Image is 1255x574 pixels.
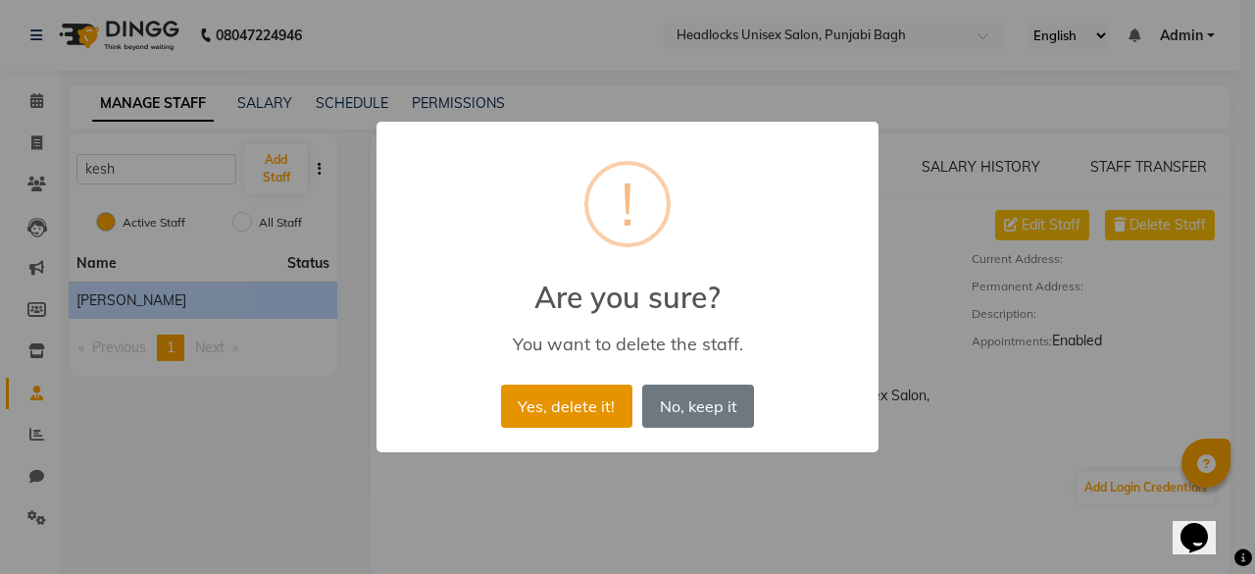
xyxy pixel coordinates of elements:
[376,256,878,315] h2: Are you sure?
[642,385,754,428] button: No, keep it
[621,165,634,243] div: !
[405,333,850,355] div: You want to delete the staff.
[1173,496,1235,554] iframe: chat widget
[501,385,632,428] button: Yes, delete it!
